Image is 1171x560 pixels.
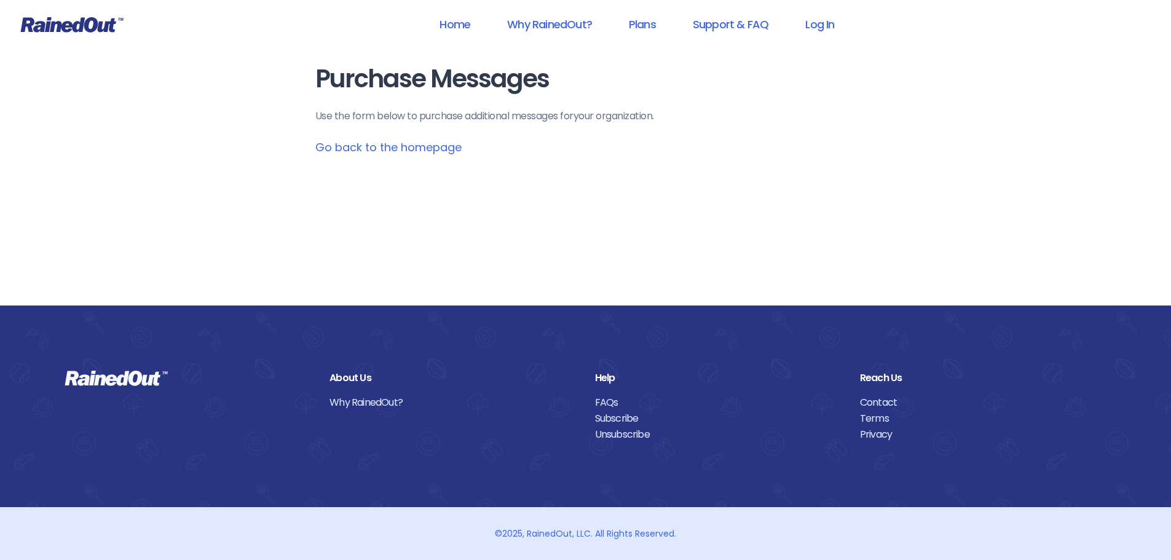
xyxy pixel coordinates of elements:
[677,10,784,38] a: Support & FAQ
[329,370,576,386] div: About Us
[315,109,856,124] p: Use the form below to purchase additional messages for your organization .
[424,10,486,38] a: Home
[860,411,1106,427] a: Terms
[595,411,842,427] a: Subscribe
[315,140,462,155] a: Go back to the homepage
[595,370,842,386] div: Help
[595,395,842,411] a: FAQs
[860,427,1106,443] a: Privacy
[860,370,1106,386] div: Reach Us
[613,10,672,38] a: Plans
[329,395,576,411] a: Why RainedOut?
[860,395,1106,411] a: Contact
[595,427,842,443] a: Unsubscribe
[789,10,850,38] a: Log In
[315,65,856,93] h1: Purchase Messages
[491,10,608,38] a: Why RainedOut?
